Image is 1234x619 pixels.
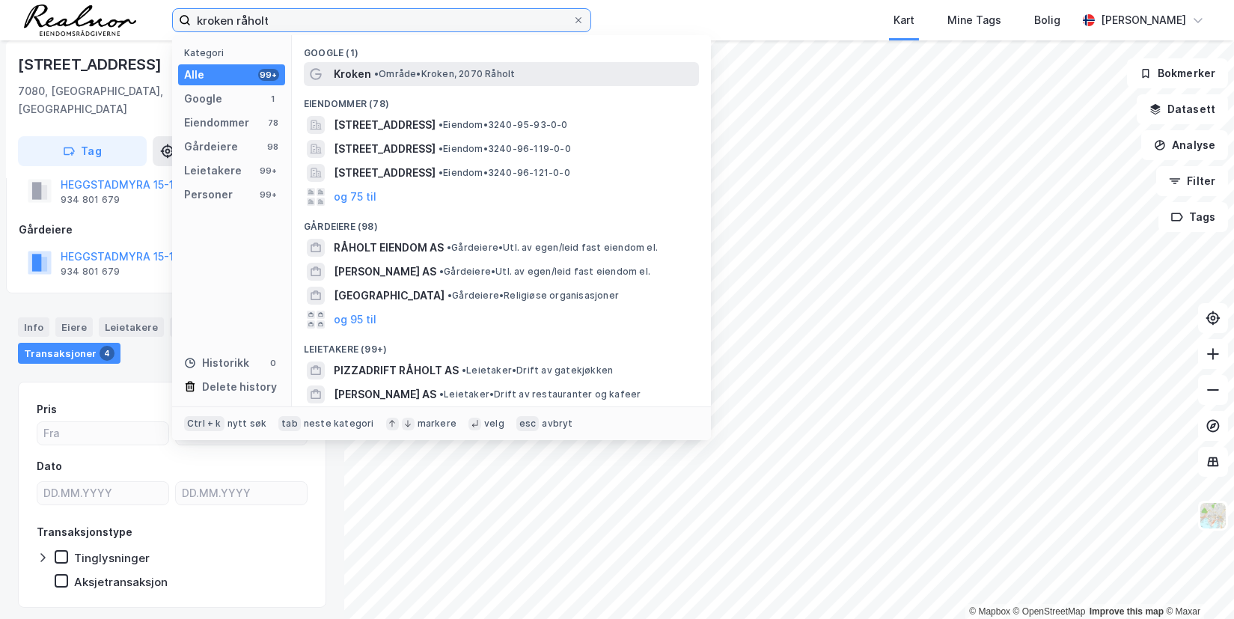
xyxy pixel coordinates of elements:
[18,136,147,166] button: Tag
[184,354,249,372] div: Historikk
[334,263,436,281] span: [PERSON_NAME] AS
[334,65,371,83] span: Kroken
[334,362,459,379] span: PIZZADRIFT RÅHOLT AS
[18,52,165,76] div: [STREET_ADDRESS]
[439,266,444,277] span: •
[1127,58,1228,88] button: Bokmerker
[61,266,120,278] div: 934 801 679
[334,287,445,305] span: [GEOGRAPHIC_DATA]
[24,4,136,36] img: realnor-logo.934646d98de889bb5806.png
[184,416,224,431] div: Ctrl + k
[258,69,279,81] div: 99+
[37,400,57,418] div: Pris
[37,482,168,504] input: DD.MM.YYYY
[334,116,436,134] span: [STREET_ADDRESS]
[1034,11,1060,29] div: Bolig
[969,606,1010,617] a: Mapbox
[462,365,613,376] span: Leietaker • Drift av gatekjøkken
[1159,547,1234,619] div: Kontrollprogram for chat
[334,140,436,158] span: [STREET_ADDRESS]
[439,388,444,400] span: •
[19,221,326,239] div: Gårdeiere
[1137,94,1228,124] button: Datasett
[447,242,658,254] span: Gårdeiere • Utl. av egen/leid fast eiendom el.
[418,418,456,430] div: markere
[18,317,49,337] div: Info
[439,143,443,154] span: •
[99,317,164,337] div: Leietakere
[184,47,285,58] div: Kategori
[947,11,1001,29] div: Mine Tags
[484,418,504,430] div: velg
[292,86,711,113] div: Eiendommer (78)
[227,418,267,430] div: nytt søk
[334,188,376,206] button: og 75 til
[292,332,711,359] div: Leietakere (99+)
[334,164,436,182] span: [STREET_ADDRESS]
[61,194,120,206] div: 934 801 679
[334,385,436,403] span: [PERSON_NAME] AS
[516,416,540,431] div: esc
[176,482,307,504] input: DD.MM.YYYY
[184,162,242,180] div: Leietakere
[439,388,641,400] span: Leietaker • Drift av restauranter og kafeer
[894,11,914,29] div: Kart
[448,290,619,302] span: Gårdeiere • Religiøse organisasjoner
[74,551,150,565] div: Tinglysninger
[542,418,572,430] div: avbryt
[374,68,515,80] span: Område • Kroken, 2070 Råholt
[37,422,168,445] input: Fra
[1156,166,1228,196] button: Filter
[258,189,279,201] div: 99+
[1013,606,1086,617] a: OpenStreetMap
[37,523,132,541] div: Transaksjonstype
[334,311,376,329] button: og 95 til
[202,378,277,396] div: Delete history
[439,266,650,278] span: Gårdeiere • Utl. av egen/leid fast eiendom el.
[292,209,711,236] div: Gårdeiere (98)
[1141,130,1228,160] button: Analyse
[278,416,301,431] div: tab
[1090,606,1164,617] a: Improve this map
[100,346,114,361] div: 4
[374,68,379,79] span: •
[439,143,571,155] span: Eiendom • 3240-96-119-0-0
[267,117,279,129] div: 78
[18,82,208,118] div: 7080, [GEOGRAPHIC_DATA], [GEOGRAPHIC_DATA]
[191,9,572,31] input: Søk på adresse, matrikkel, gårdeiere, leietakere eller personer
[184,66,204,84] div: Alle
[55,317,93,337] div: Eiere
[462,365,466,376] span: •
[267,141,279,153] div: 98
[292,35,711,62] div: Google (1)
[1159,547,1234,619] iframe: Chat Widget
[304,418,374,430] div: neste kategori
[184,114,249,132] div: Eiendommer
[74,575,168,589] div: Aksjetransaksjon
[439,119,443,130] span: •
[184,138,238,156] div: Gårdeiere
[439,167,443,178] span: •
[184,90,222,108] div: Google
[1199,501,1227,530] img: Z
[439,167,570,179] span: Eiendom • 3240-96-121-0-0
[447,242,451,253] span: •
[267,93,279,105] div: 1
[267,357,279,369] div: 0
[37,457,62,475] div: Dato
[439,119,568,131] span: Eiendom • 3240-95-93-0-0
[1101,11,1186,29] div: [PERSON_NAME]
[170,317,226,337] div: Datasett
[1158,202,1228,232] button: Tags
[448,290,452,301] span: •
[18,343,120,364] div: Transaksjoner
[184,186,233,204] div: Personer
[258,165,279,177] div: 99+
[334,239,444,257] span: RÅHOLT EIENDOM AS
